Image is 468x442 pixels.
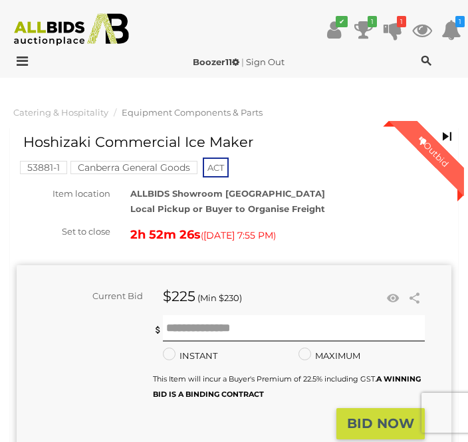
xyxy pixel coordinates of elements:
i: 1 [397,16,406,27]
div: Set to close [7,224,120,239]
a: Equipment Components & Parts [122,107,263,118]
strong: $225 [163,288,195,304]
label: INSTANT [163,348,217,364]
span: ( ) [201,230,276,241]
a: Boozer11 [193,56,241,67]
strong: 2h 52m 26s [130,227,201,242]
button: BID NOW [336,408,425,439]
label: MAXIMUM [298,348,360,364]
a: 1 [354,18,374,42]
small: This Item will incur a Buyer's Premium of 22.5% including GST. [153,374,421,399]
a: Catering & Hospitality [13,107,108,118]
span: ACT [203,158,229,177]
div: Item location [7,186,120,201]
a: ✔ [324,18,344,42]
mark: Canberra General Goods [70,161,197,174]
div: Outbid [403,121,464,182]
a: 1 [441,18,461,42]
i: ✔ [336,16,348,27]
a: Canberra General Goods [70,162,197,173]
strong: Local Pickup or Buyer to Organise Freight [130,203,325,214]
strong: Boozer11 [193,56,239,67]
a: 1 [383,18,403,42]
i: 1 [368,16,377,27]
span: (Min $230) [197,292,242,303]
mark: 53881-1 [20,161,67,174]
i: 1 [455,16,465,27]
a: 53881-1 [20,162,67,173]
div: Current Bid [17,288,153,304]
img: Allbids.com.au [7,13,136,46]
h1: Hoshizaki Commercial Ice Maker [23,134,342,150]
span: [DATE] 7:55 PM [203,229,273,241]
strong: ALLBIDS Showroom [GEOGRAPHIC_DATA] [130,188,325,199]
strong: BID NOW [347,415,414,431]
a: Sign Out [246,56,285,67]
span: | [241,56,244,67]
li: Watch this item [383,288,403,308]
